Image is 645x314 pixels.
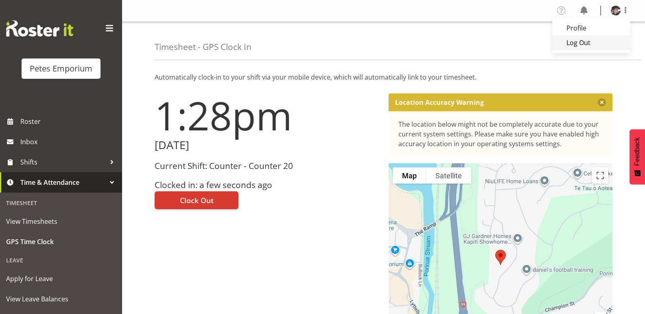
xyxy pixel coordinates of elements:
[155,180,379,190] h3: Clocked in: a few seconds ago
[2,195,120,211] div: Timesheet
[552,35,630,50] a: Log Out
[2,269,120,289] a: Apply for Leave
[155,161,379,171] h3: Current Shift: Counter - Counter 20
[398,119,603,149] div: The location below might not be completely accurate due to your current system settings. Please m...
[155,191,238,209] button: Clock Out
[155,93,379,137] h1: 1:28pm
[2,211,120,232] a: View Timesheets
[20,115,118,128] span: Roster
[2,252,120,269] div: Leave
[395,98,484,106] p: Location Accuracy Warning
[6,215,116,227] span: View Timesheets
[20,136,118,148] span: Inbox
[2,232,120,252] a: GPS Time Clock
[598,98,606,106] button: Close message
[30,63,92,75] div: Petes Emporium
[155,42,251,52] h4: Timesheet - GPS Clock In
[155,72,612,82] p: Automatically clock-in to your shift via your mobile device, which will automatically link to you...
[20,156,106,168] span: Shifts
[611,6,621,15] img: michelle-whaleb4506e5af45ffd00a26cc2b6420a9100.png
[592,167,608,184] button: Toggle fullscreen view
[6,236,116,248] span: GPS Time Clock
[630,129,645,184] button: Feedback - Show survey
[552,21,630,35] a: Profile
[180,195,214,206] span: Clock Out
[634,137,641,166] span: Feedback
[426,167,471,184] button: Show satellite imagery
[393,167,426,184] button: Show street map
[6,20,73,37] img: Rosterit website logo
[6,293,116,305] span: View Leave Balances
[6,273,116,285] span: Apply for Leave
[155,139,379,152] h2: [DATE]
[20,176,106,188] span: Time & Attendance
[2,289,120,309] a: View Leave Balances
